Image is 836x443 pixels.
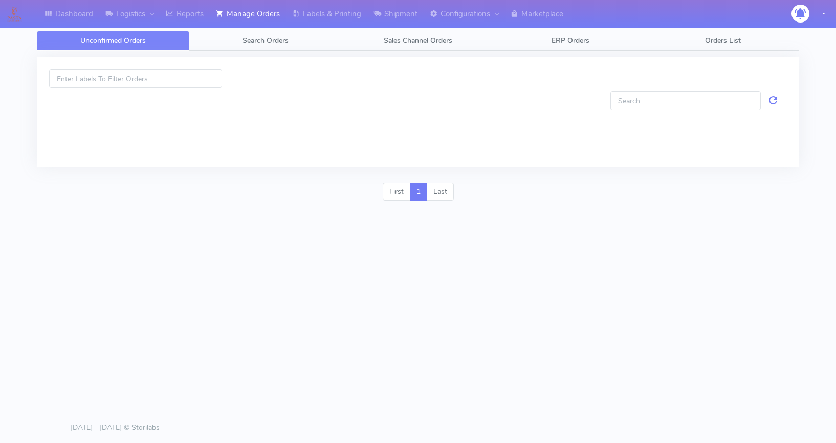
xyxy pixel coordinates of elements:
span: Search Orders [243,36,289,46]
span: Sales Channel Orders [384,36,452,46]
span: ERP Orders [552,36,589,46]
ul: Tabs [37,31,799,51]
input: Enter Labels To Filter Orders [49,69,222,88]
a: 1 [410,183,427,201]
span: Orders List [705,36,741,46]
span: Unconfirmed Orders [80,36,146,46]
input: Search [610,91,761,110]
